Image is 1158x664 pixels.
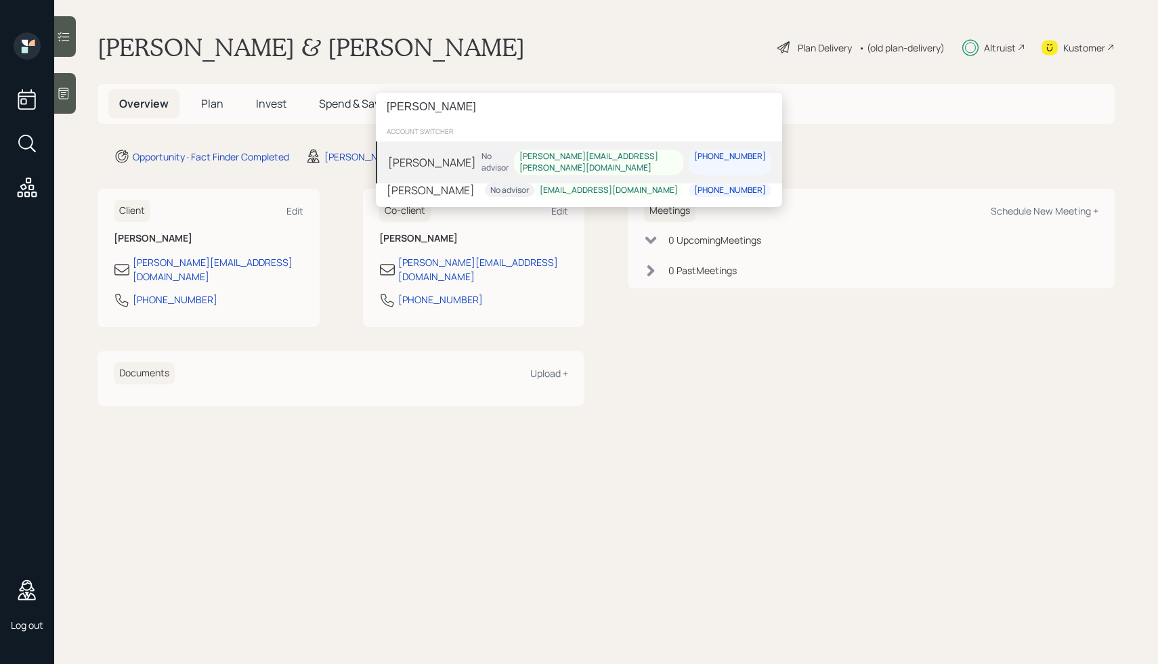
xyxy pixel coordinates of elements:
[540,185,678,196] div: [EMAIL_ADDRESS][DOMAIN_NAME]
[376,121,782,141] div: account switcher
[694,185,766,196] div: [PHONE_NUMBER]
[519,151,678,174] div: [PERSON_NAME][EMAIL_ADDRESS][PERSON_NAME][DOMAIN_NAME]
[490,185,529,196] div: No advisor
[388,154,476,171] div: [PERSON_NAME]
[376,93,782,121] input: Type a command or search…
[387,182,475,198] div: [PERSON_NAME]
[481,151,509,174] div: No advisor
[694,151,766,162] div: [PHONE_NUMBER]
